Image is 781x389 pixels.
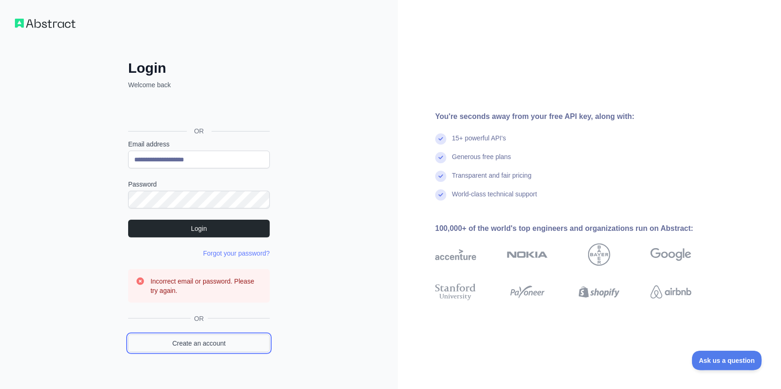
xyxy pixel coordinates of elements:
[588,243,610,266] img: bayer
[128,60,270,76] h2: Login
[579,282,620,302] img: shopify
[151,277,262,295] h3: Incorrect email or password. Please try again.
[123,100,273,120] iframe: Sign in with Google Button
[435,243,476,266] img: accenture
[452,152,511,171] div: Generous free plans
[203,250,270,257] a: Forgot your password?
[191,314,208,323] span: OR
[507,243,548,266] img: nokia
[507,282,548,302] img: payoneer
[435,282,476,302] img: stanford university
[435,189,446,201] img: check mark
[435,111,721,122] div: You're seconds away from your free API key, along with:
[435,133,446,145] img: check mark
[128,220,270,237] button: Login
[651,282,692,302] img: airbnb
[128,180,270,189] label: Password
[435,152,446,163] img: check mark
[435,171,446,182] img: check mark
[692,351,762,370] iframe: Toggle Customer Support
[187,126,212,136] span: OR
[128,334,270,352] a: Create an account
[452,133,506,152] div: 15+ powerful API's
[452,189,537,208] div: World-class technical support
[128,139,270,149] label: Email address
[651,243,692,266] img: google
[15,19,75,28] img: Workflow
[128,80,270,90] p: Welcome back
[452,171,532,189] div: Transparent and fair pricing
[435,223,721,234] div: 100,000+ of the world's top engineers and organizations run on Abstract:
